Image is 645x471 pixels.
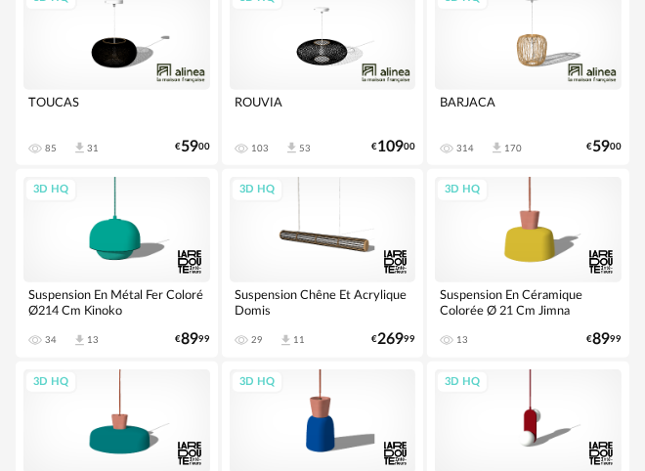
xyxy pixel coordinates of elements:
[24,178,77,202] div: 3D HQ
[456,143,474,154] div: 314
[251,143,269,154] div: 103
[377,333,404,346] span: 269
[72,141,87,155] span: Download icon
[435,90,622,129] div: BARJACA
[181,141,198,153] span: 59
[456,334,468,346] div: 13
[377,141,404,153] span: 109
[504,143,522,154] div: 170
[435,282,622,321] div: Suspension En Céramique Colorée Ø 21 Cm Jimna
[45,143,57,154] div: 85
[490,141,504,155] span: Download icon
[586,141,622,153] div: € 00
[436,178,489,202] div: 3D HQ
[586,333,622,346] div: € 99
[181,333,198,346] span: 89
[299,143,311,154] div: 53
[87,334,99,346] div: 13
[231,178,283,202] div: 3D HQ
[279,333,293,348] span: Download icon
[371,333,415,346] div: € 99
[45,334,57,346] div: 34
[371,141,415,153] div: € 00
[23,282,210,321] div: Suspension En Métal Fer Coloré Ø214 Cm Kinoko
[592,333,610,346] span: 89
[222,169,424,357] a: 3D HQ Suspension Chêne Et Acrylique Domis 29 Download icon 11 €26999
[436,370,489,395] div: 3D HQ
[87,143,99,154] div: 31
[175,333,210,346] div: € 99
[592,141,610,153] span: 59
[16,169,218,357] a: 3D HQ Suspension En Métal Fer Coloré Ø214 Cm Kinoko 34 Download icon 13 €8999
[293,334,305,346] div: 11
[231,370,283,395] div: 3D HQ
[230,282,416,321] div: Suspension Chêne Et Acrylique Domis
[23,90,210,129] div: TOUCAS
[427,169,629,357] a: 3D HQ Suspension En Céramique Colorée Ø 21 Cm Jimna 13 €8999
[230,90,416,129] div: ROUVIA
[24,370,77,395] div: 3D HQ
[175,141,210,153] div: € 00
[72,333,87,348] span: Download icon
[284,141,299,155] span: Download icon
[251,334,263,346] div: 29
